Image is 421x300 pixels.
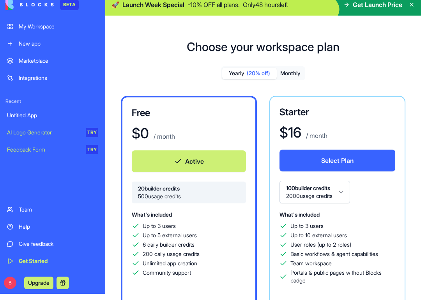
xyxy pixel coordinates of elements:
button: Select Plan [279,150,395,172]
a: Untitled App [2,108,103,124]
div: Integrations [19,74,98,82]
a: Team [2,202,103,218]
button: Messages [52,243,104,274]
a: My Workspace [2,19,103,35]
span: 200 daily usage credits [143,251,200,258]
a: Marketplace [2,53,103,69]
h3: Free [132,107,246,120]
div: Get Started [19,258,98,265]
div: TRY [86,128,98,138]
span: What's included [279,212,320,218]
div: TRY [86,145,98,155]
p: How can we help? [16,69,140,82]
span: Portals & public pages without Blocks badge [290,269,395,285]
div: Send us a message [16,99,130,107]
span: Help [124,263,136,268]
div: Marketplace [19,57,98,65]
div: Tickets [11,143,145,158]
div: Help [19,223,98,231]
button: Search for help [11,169,145,184]
h1: $ 16 [279,125,301,141]
a: Integrations [2,71,103,86]
span: Search for help [16,173,63,181]
span: B [4,277,16,289]
span: (20% off) [247,70,270,78]
h3: Starter [279,106,395,119]
a: Give feedback [2,236,103,252]
span: Recent [2,99,103,105]
span: Community support [143,269,191,277]
span: What's included [132,212,172,218]
a: New app [2,36,103,52]
img: logo [16,15,25,27]
a: Feedback FormTRY [2,142,103,158]
span: Basic workflows & agent capabilities [290,251,378,258]
div: Send us a messageWe'll be back online [DATE] [8,92,148,122]
button: Help [104,243,156,274]
div: Team [19,206,98,214]
h1: $ 0 [132,126,149,141]
div: AI Logo Generator [7,129,80,137]
button: Active [132,151,246,173]
span: 500 usage credits [138,193,240,201]
p: Only 48 hours left [243,0,288,10]
a: AI Logo GeneratorTRY [2,125,103,141]
span: 6 daily builder credits [143,241,195,249]
span: Get Launch Price [353,0,402,10]
span: Unlimited app creation [143,260,197,268]
button: Upgrade [24,277,53,289]
p: Hi blandis 👋 [16,55,140,69]
div: Untitled App [7,112,98,120]
div: My Workspace [19,23,98,31]
span: 🚀 [111,0,119,10]
a: Help [2,219,103,235]
a: Get Started [2,254,103,269]
span: Up to 3 users [143,222,176,230]
span: Launch Week Special [122,0,184,10]
h1: Choose your workspace plan [187,40,340,54]
div: FAQ [16,191,131,199]
span: Home [17,263,35,268]
div: Feedback Form [7,146,80,154]
img: Profile image for Shelly [106,12,122,28]
span: 20 builder credits [138,185,240,193]
span: Up to 5 external users [143,232,197,240]
span: Up to 10 external users [290,232,347,240]
span: User roles (up to 2 roles) [290,241,351,249]
div: We'll be back online [DATE] [16,107,130,115]
span: Team workspace [290,260,332,268]
p: / month [152,132,175,141]
div: Tickets [16,146,131,155]
div: New app [19,40,98,48]
span: Up to 3 users [290,222,324,230]
button: Monthly [277,68,304,79]
span: Messages [65,263,92,268]
button: Yearly [222,68,277,79]
div: Close [134,12,148,26]
div: FAQ [11,187,145,202]
a: Upgrade [24,279,53,287]
p: - 10 % OFF all plans. [188,0,240,10]
img: Profile image for Michal [91,12,107,28]
div: Give feedback [19,240,98,248]
div: Create a ticket [16,132,140,140]
p: / month [304,131,327,141]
